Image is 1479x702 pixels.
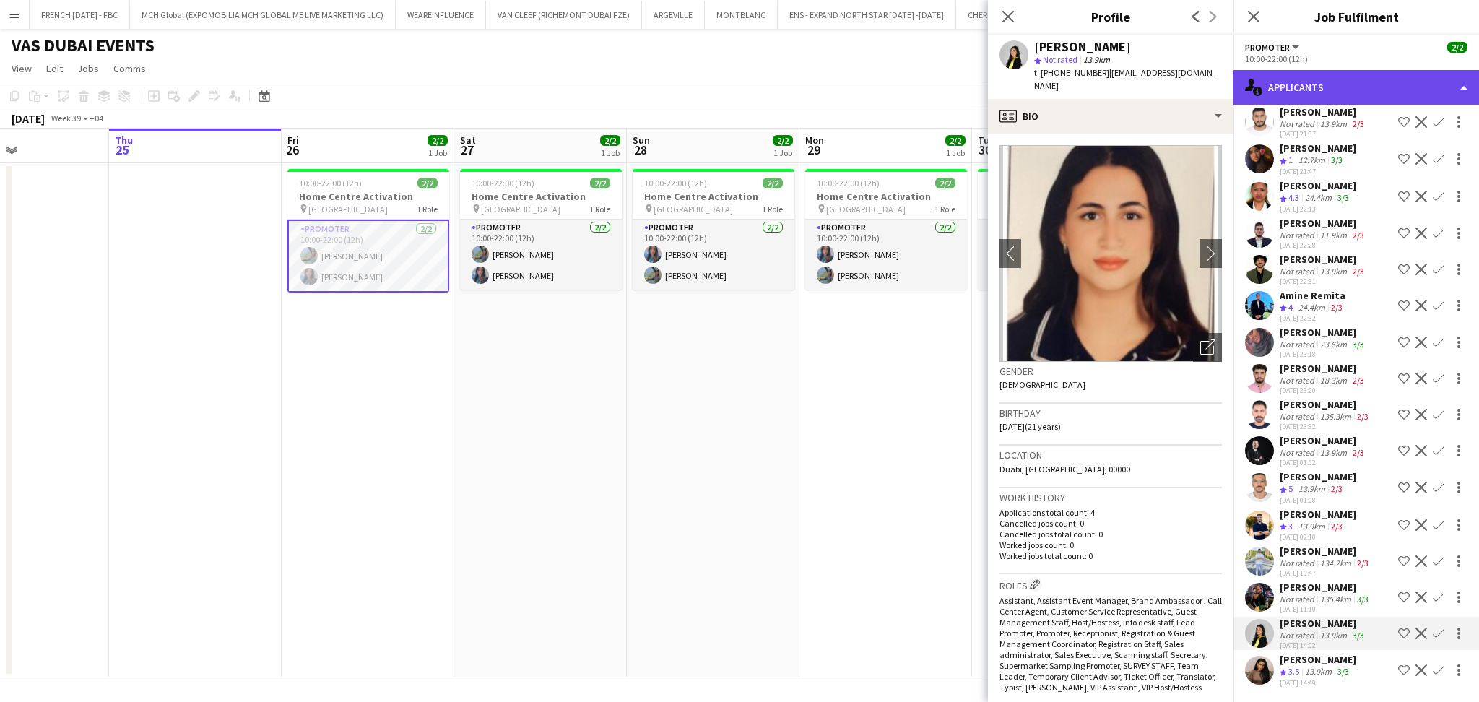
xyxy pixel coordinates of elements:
div: Not rated [1280,558,1317,568]
div: 10:00-22:00 (12h)2/2Home Centre Activation [GEOGRAPHIC_DATA]1 RolePromoter2/210:00-22:00 (12h)[PE... [805,169,967,290]
h3: Location [999,448,1222,461]
span: [DATE] (21 years) [999,421,1061,432]
app-job-card: 10:00-22:00 (12h)2/2Home Centre Activation [GEOGRAPHIC_DATA]1 RolePromoter2/210:00-22:00 (12h)[PE... [460,169,622,290]
h3: Home Centre Activation [805,190,967,203]
span: Mon [805,134,824,147]
span: | [EMAIL_ADDRESS][DOMAIN_NAME] [1034,67,1217,91]
p: Cancelled jobs count: 0 [999,518,1222,529]
span: Fri [287,134,299,147]
div: [DATE] 22:28 [1280,240,1367,250]
app-skills-label: 2/3 [1353,266,1364,277]
app-card-role: Promoter2/210:00-22:00 (12h)[PERSON_NAME][PERSON_NAME] [460,220,622,290]
app-skills-label: 3/3 [1331,155,1343,165]
div: [DATE] 23:32 [1280,422,1371,431]
div: [DATE] 21:47 [1280,167,1356,176]
app-skills-label: 2/3 [1331,483,1343,494]
span: 2/2 [763,178,783,188]
app-skills-label: 2/3 [1331,302,1343,313]
span: Not rated [1043,54,1077,65]
span: 28 [630,142,650,158]
span: [GEOGRAPHIC_DATA] [826,204,906,214]
span: 2/2 [935,178,955,188]
span: 4 [1288,302,1293,313]
span: 1 Role [762,204,783,214]
span: 26 [285,142,299,158]
a: Comms [108,59,152,78]
app-skills-label: 3/3 [1353,339,1364,350]
div: Not rated [1280,447,1317,458]
div: [DATE] 22:32 [1280,313,1345,323]
span: 2/2 [428,135,448,146]
span: 3 [1288,521,1293,532]
app-skills-label: 3/3 [1337,192,1349,203]
div: Not rated [1280,230,1317,240]
span: Jobs [77,62,99,75]
div: 1 Job [773,147,792,158]
span: Duabi, [GEOGRAPHIC_DATA], 00000 [999,464,1130,474]
h3: Home Centre Activation [633,190,794,203]
h3: Roles [999,577,1222,592]
div: [DATE] 21:37 [1280,129,1367,139]
div: [PERSON_NAME] [1280,105,1367,118]
img: Crew avatar or photo [999,145,1222,362]
div: [DATE] 10:47 [1280,568,1371,578]
div: [DATE] 14:49 [1280,678,1356,688]
app-card-role: Promoter2/210:00-22:00 (12h)[PERSON_NAME][PERSON_NAME] [978,220,1140,290]
app-skills-label: 3/3 [1357,594,1369,604]
div: [DATE] 01:02 [1280,458,1367,467]
div: [DATE] 14:02 [1280,641,1367,650]
h3: Profile [988,7,1233,26]
app-skills-label: 2/3 [1357,558,1369,568]
div: 18.3km [1317,375,1350,386]
div: [DATE] 01:08 [1280,495,1356,505]
div: [PERSON_NAME] [1280,326,1367,339]
span: 2/2 [945,135,966,146]
h3: Work history [999,491,1222,504]
div: Not rated [1280,630,1317,641]
div: 11.9km [1317,230,1350,240]
h1: VAS DUBAI EVENTS [12,35,155,56]
div: Not rated [1280,411,1317,422]
p: Worked jobs count: 0 [999,539,1222,550]
button: VAN CLEEF (RICHEMONT DUBAI FZE) [486,1,642,29]
div: 10:00-22:00 (12h) [1245,53,1467,64]
div: [DATE] 23:18 [1280,350,1367,359]
div: Amine Remita [1280,289,1345,302]
div: 135.4km [1317,594,1354,604]
h3: Home Centre Activation [460,190,622,203]
p: Worked jobs total count: 0 [999,550,1222,561]
span: 3.5 [1288,666,1299,677]
span: 10:00-22:00 (12h) [644,178,707,188]
app-skills-label: 2/3 [1331,521,1343,532]
span: 2/2 [773,135,793,146]
button: FRENCH [DATE] - FBC [30,1,130,29]
span: [GEOGRAPHIC_DATA] [481,204,560,214]
h3: Birthday [999,407,1222,420]
span: Comms [113,62,146,75]
div: [DATE] 22:31 [1280,277,1367,286]
span: 1 [1288,155,1293,165]
div: 13.9km [1317,118,1350,129]
span: t. [PHONE_NUMBER] [1034,67,1109,78]
span: [DEMOGRAPHIC_DATA] [999,379,1085,390]
span: 27 [458,142,476,158]
span: 1 Role [934,204,955,214]
div: Not rated [1280,266,1317,277]
span: Tue [978,134,994,147]
span: 1 Role [417,204,438,214]
div: 13.9km [1302,666,1335,678]
button: Promoter [1245,42,1301,53]
p: Applications total count: 4 [999,507,1222,518]
app-skills-label: 2/3 [1353,375,1364,386]
div: Not rated [1280,339,1317,350]
span: 1 Role [589,204,610,214]
p: Cancelled jobs total count: 0 [999,529,1222,539]
app-job-card: 10:00-22:00 (12h)2/2Home Centre Activation [GEOGRAPHIC_DATA]1 RolePromoter2/210:00-22:00 (12h)[PE... [287,169,449,292]
div: 13.9km [1296,521,1328,533]
button: MCH Global (EXPOMOBILIA MCH GLOBAL ME LIVE MARKETING LLC) [130,1,396,29]
span: 2/2 [1447,42,1467,53]
span: 4.3 [1288,192,1299,203]
div: 23.6km [1317,339,1350,350]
